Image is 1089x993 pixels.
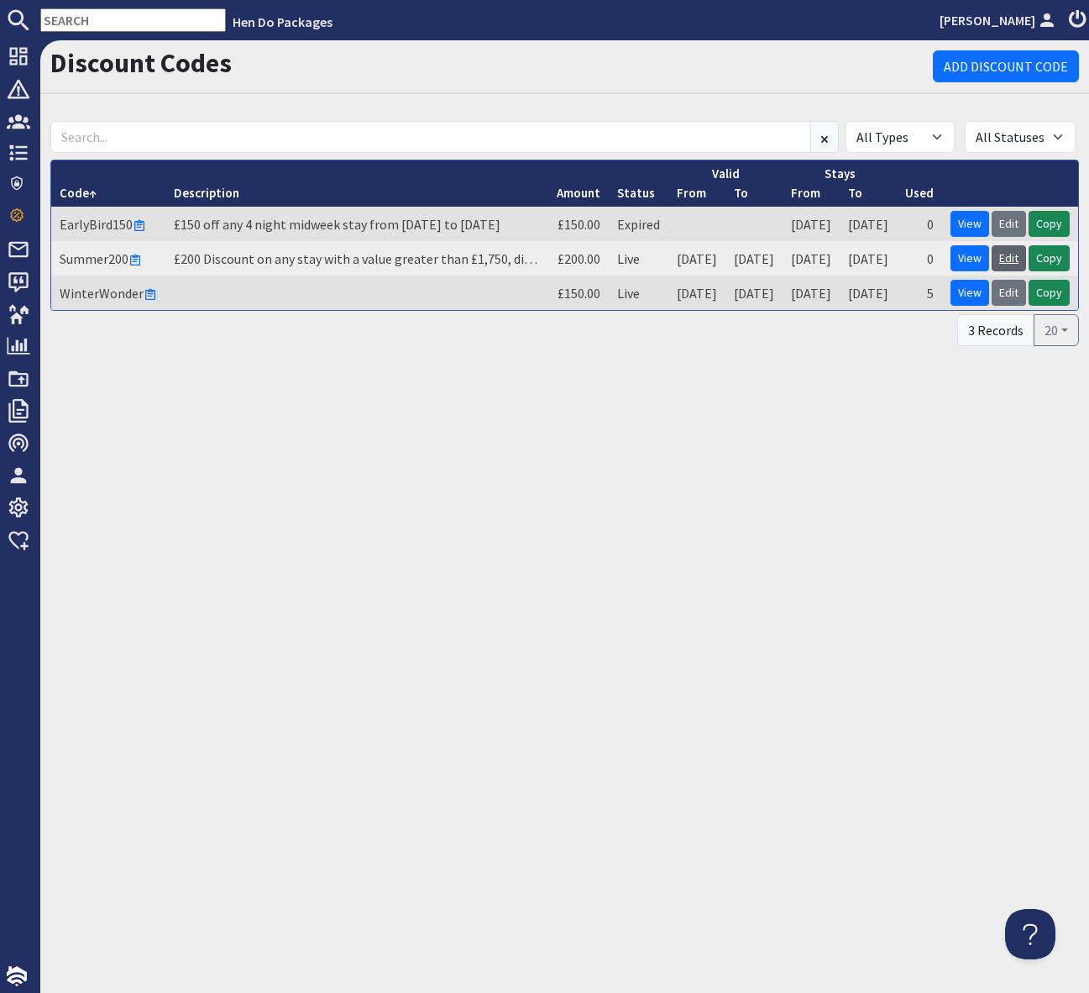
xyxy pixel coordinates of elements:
td: [DATE] [783,207,840,241]
a: Status [617,185,655,201]
input: SEARCH [40,8,226,32]
td: Summer200 [51,241,165,276]
td: Live [609,276,668,310]
a: Copy [1029,245,1070,271]
td: [DATE] [840,241,897,276]
td: £150.00 [548,276,609,310]
a: View [950,280,989,306]
a: View [950,245,989,271]
td: [DATE] [668,276,725,310]
td: [DATE] [725,276,783,310]
td: [DATE] [840,276,897,310]
div: 3 Records [957,314,1034,346]
a: From [677,185,706,201]
td: £150.00 [548,207,609,241]
a: Used [905,185,934,201]
img: staytech_i_w-64f4e8e9ee0a9c174fd5317b4b171b261742d2d393467e5bdba4413f4f884c10.svg [7,966,27,986]
td: [DATE] [725,241,783,276]
th: Stays [783,160,897,184]
th: Valid [668,160,783,184]
td: Live [609,241,668,276]
td: £200 Discount on any stay with a value greater than £1,750, discount to be taken of our letting fee. [165,241,548,276]
a: Edit [992,280,1026,306]
td: £200.00 [548,241,609,276]
td: 0 [897,241,942,276]
td: £150 off any 4 night midweek stay from [DATE] to [DATE] [165,207,548,241]
a: Hen Do Packages [233,13,332,30]
a: Add Discount Code [933,50,1079,82]
a: Copy [1029,211,1070,237]
td: [DATE] [783,241,840,276]
a: Edit [992,245,1026,271]
a: View [950,211,989,237]
button: 20 [1034,314,1079,346]
td: 0 [897,207,942,241]
td: [DATE] [840,207,897,241]
a: Discount Codes [50,46,232,80]
input: Search... [50,121,811,153]
td: Expired [609,207,668,241]
td: 5 [897,276,942,310]
a: [PERSON_NAME] [940,10,1059,30]
iframe: Toggle Customer Support [1005,909,1055,959]
th: Description [165,184,548,208]
a: Edit [992,211,1026,237]
a: To [734,185,748,201]
a: To [848,185,862,201]
a: Copy [1029,280,1070,306]
a: From [791,185,820,201]
td: WinterWonder [51,276,165,310]
td: EarlyBird150 [51,207,165,241]
a: Amount [557,185,600,201]
td: [DATE] [668,241,725,276]
a: Code [60,185,97,201]
td: [DATE] [783,276,840,310]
